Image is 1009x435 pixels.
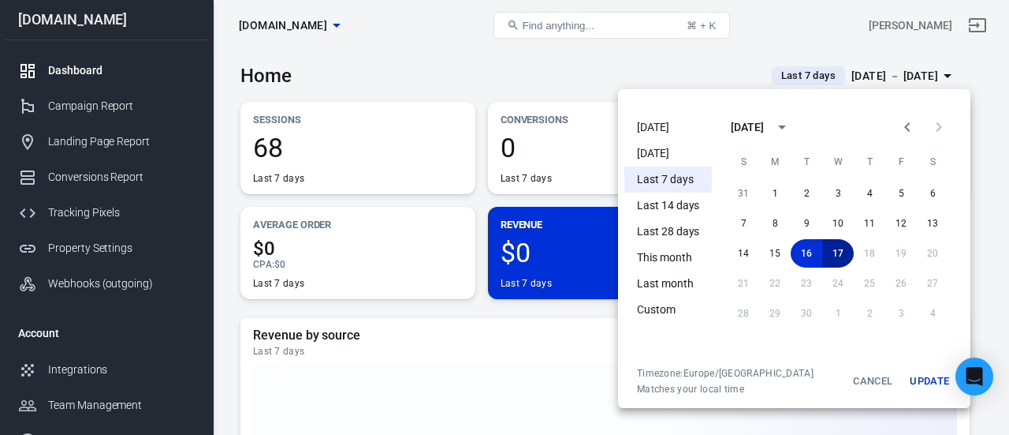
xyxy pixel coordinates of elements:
button: calendar view is open, switch to year view [769,114,795,141]
button: 17 [822,239,854,268]
button: 16 [791,239,822,268]
button: 14 [728,239,759,268]
button: 31 [728,179,759,208]
button: 4 [854,179,885,208]
button: 11 [854,209,885,238]
li: Custom [624,297,712,323]
li: [DATE] [624,141,712,167]
button: 3 [822,179,854,208]
div: Open Intercom Messenger [955,358,993,396]
button: 2 [791,179,822,208]
button: 13 [917,209,948,238]
button: Cancel [847,367,898,396]
button: 5 [885,179,917,208]
div: [DATE] [731,119,764,136]
span: Saturday [918,146,947,178]
div: Timezone: Europe/[GEOGRAPHIC_DATA] [637,367,814,380]
button: Previous month [892,111,923,143]
li: [DATE] [624,114,712,141]
span: Thursday [855,146,884,178]
span: Matches your local time [637,383,814,396]
button: 15 [759,239,791,268]
button: 8 [759,209,791,238]
button: Update [904,367,955,396]
span: Tuesday [792,146,821,178]
button: 10 [822,209,854,238]
span: Friday [887,146,915,178]
button: 9 [791,209,822,238]
li: Last 7 days [624,167,712,193]
li: This month [624,245,712,271]
li: Last 14 days [624,193,712,219]
button: 7 [728,209,759,238]
span: Monday [761,146,789,178]
button: 1 [759,179,791,208]
span: Sunday [729,146,758,178]
button: 6 [917,179,948,208]
li: Last 28 days [624,219,712,245]
li: Last month [624,271,712,297]
button: 12 [885,209,917,238]
span: Wednesday [824,146,852,178]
